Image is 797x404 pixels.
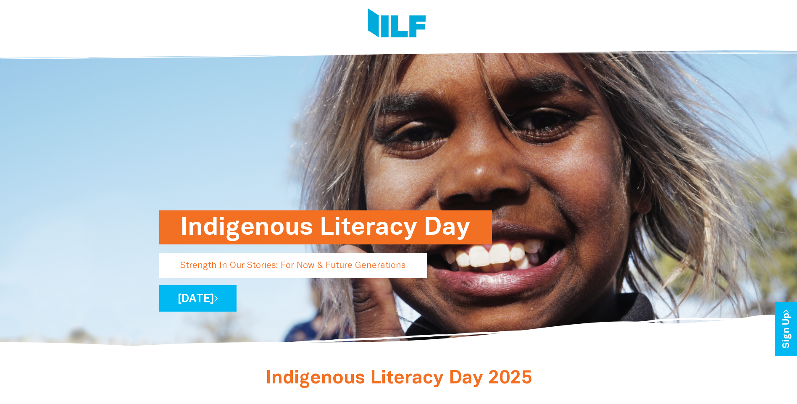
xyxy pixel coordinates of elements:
[266,370,532,387] span: Indigenous Literacy Day 2025
[180,210,471,244] h1: Indigenous Literacy Day
[159,253,427,278] p: Strength In Our Stories: For Now & Future Generations
[368,8,426,40] img: Logo
[159,285,237,312] a: [DATE]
